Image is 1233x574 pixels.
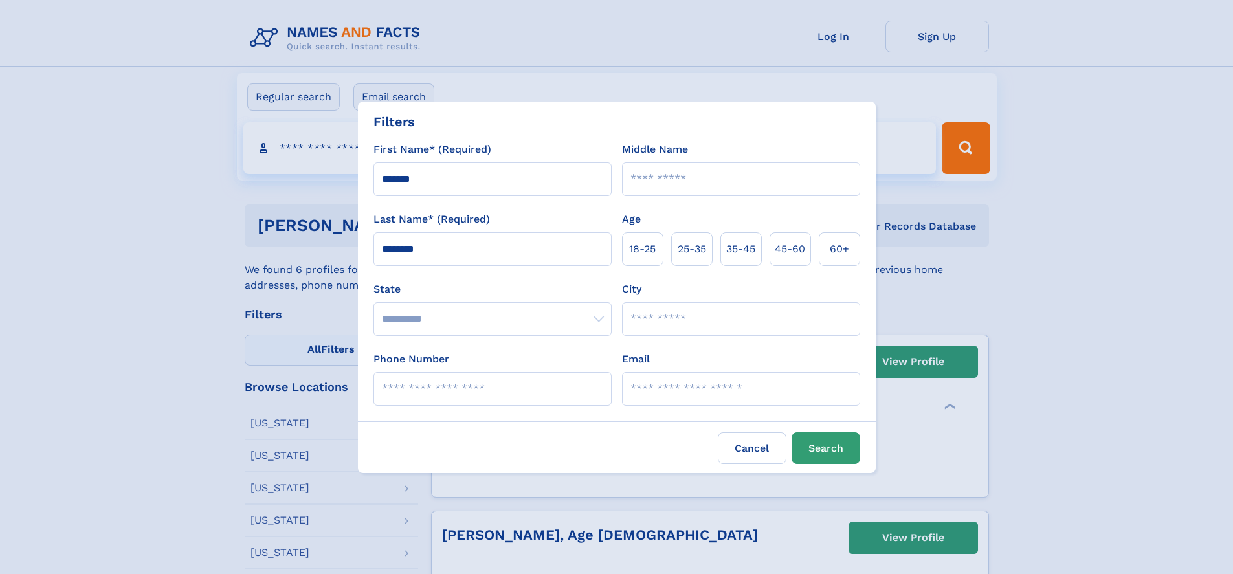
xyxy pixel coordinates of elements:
[718,432,786,464] label: Cancel
[830,241,849,257] span: 60+
[622,281,641,297] label: City
[629,241,656,257] span: 18‑25
[622,351,650,367] label: Email
[373,212,490,227] label: Last Name* (Required)
[373,351,449,367] label: Phone Number
[622,142,688,157] label: Middle Name
[373,281,612,297] label: State
[775,241,805,257] span: 45‑60
[622,212,641,227] label: Age
[678,241,706,257] span: 25‑35
[792,432,860,464] button: Search
[373,142,491,157] label: First Name* (Required)
[726,241,755,257] span: 35‑45
[373,112,415,131] div: Filters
